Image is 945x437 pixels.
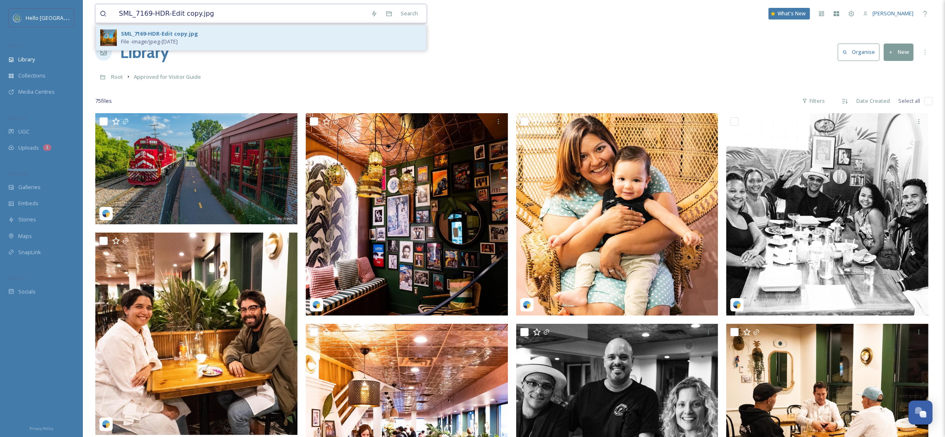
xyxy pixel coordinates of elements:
span: Privacy Policy [29,426,53,431]
span: Galleries [18,183,41,191]
span: Socials [18,288,36,296]
img: plasminojen-4726665.jpg [95,113,297,224]
a: Approved for Visitor Guide [134,72,201,82]
span: Select all [898,97,920,105]
div: Filters [798,93,829,109]
button: Organise [838,44,880,61]
img: snapsea-logo.png [102,209,110,218]
span: SOCIALS [8,275,25,281]
span: Collections [18,72,46,80]
a: What's New [769,8,810,19]
img: snapsea-logo.png [733,301,741,309]
span: Media Centres [18,88,55,96]
img: santiagos_vt-17864505374940423.jpg [306,113,508,316]
span: UGC [18,128,29,136]
div: Date Created [852,93,894,109]
span: MEDIA [8,43,23,49]
span: Library [18,56,35,63]
span: Root [111,73,123,80]
a: Library [120,40,169,65]
img: santiagos_vt-17932015625708023.jpg [726,113,928,316]
img: santiagos_vt-17903978246749803.jpg [95,233,297,435]
span: COLLECT [8,115,26,121]
span: Hello [GEOGRAPHIC_DATA] [26,14,92,22]
img: santiagos_vt-17997413966050881.jpg [516,113,718,316]
a: Organise [838,44,884,61]
input: Search your library [115,5,367,23]
img: images.png [13,14,22,22]
div: 1 [43,144,51,151]
span: Uploads [18,144,39,152]
span: WIDGETS [8,170,27,177]
img: snapsea-logo.png [312,301,321,309]
img: snapsea-logo.png [523,301,531,309]
img: 8b7303b5-6ce5-43cb-af4f-1a64fc3b37df.jpg [100,29,117,46]
span: SnapLink [18,248,41,256]
div: Search [396,5,422,22]
span: Embeds [18,199,39,207]
button: New [884,44,914,61]
div: SML_7169-HDR-Edit copy.jpg [121,30,198,38]
img: snapsea-logo.png [102,420,110,428]
a: Root [111,72,123,82]
a: Privacy Policy [29,423,53,433]
span: [PERSON_NAME] [872,10,914,17]
a: [PERSON_NAME] [859,5,918,22]
button: Open Chat [909,401,933,425]
span: Approved for Visitor Guide [134,73,201,80]
span: Maps [18,232,32,240]
span: Stories [18,216,36,223]
span: File - image/jpeg - [DATE] [121,38,178,46]
span: 75 file s [95,97,112,105]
